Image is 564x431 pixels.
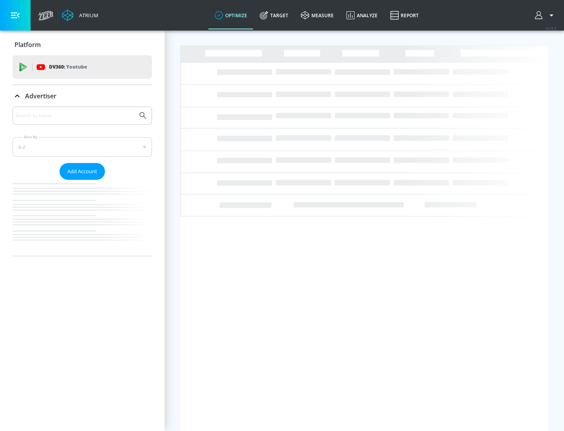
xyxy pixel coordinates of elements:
[208,1,253,29] a: optimize
[25,92,56,100] p: Advertiser
[67,167,97,176] span: Add Account
[62,9,98,21] a: Atrium
[16,110,134,121] input: Search by name
[295,1,340,29] a: measure
[60,163,105,180] button: Add Account
[66,63,87,71] p: Youtube
[13,55,152,79] div: DV360: Youtube
[22,134,39,139] label: Sort By
[545,26,556,30] span: v 4.25.4
[340,1,384,29] a: Analyze
[13,107,152,256] div: Advertiser
[13,85,152,107] div: Advertiser
[14,40,41,49] p: Platform
[49,63,87,71] p: DV360:
[384,1,425,29] a: Report
[253,1,295,29] a: Target
[13,137,152,157] div: A-Z
[76,12,98,19] div: Atrium
[13,34,152,56] div: Platform
[13,180,152,256] nav: list of Advertiser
